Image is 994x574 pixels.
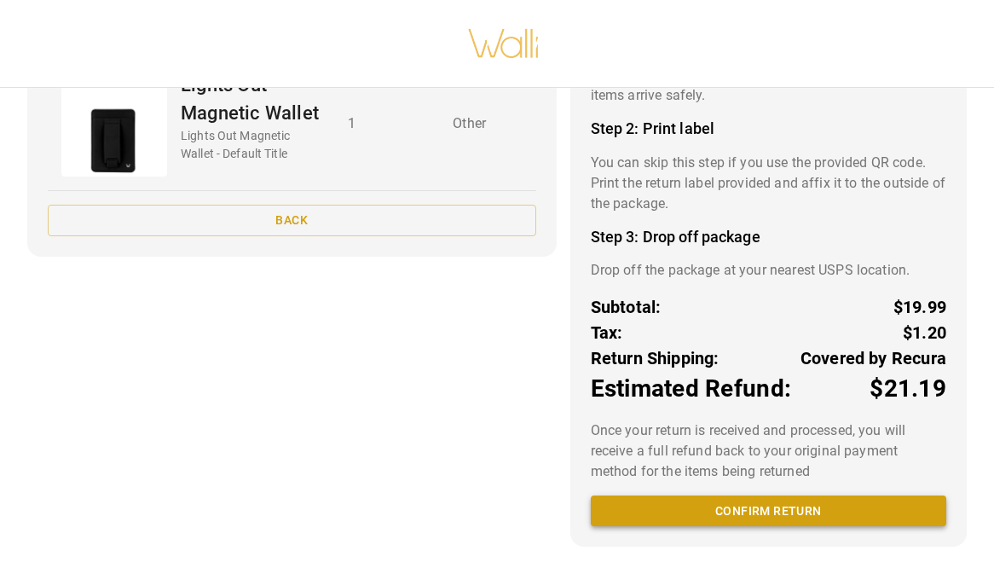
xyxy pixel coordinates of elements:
p: Return Shipping: [591,345,719,371]
p: Other [453,113,522,134]
p: Once your return is received and processed, you will receive a full refund back to your original ... [591,420,946,482]
p: $1.20 [903,320,946,345]
p: Lights Out Magnetic Wallet [181,71,321,127]
p: Covered by Recura [800,345,946,371]
img: walli-inc.myshopify.com [467,7,540,80]
h4: Step 2: Print label [591,119,946,138]
p: You can skip this step if you use the provided QR code. Print the return label provided and affix... [591,153,946,214]
p: $19.99 [893,294,946,320]
p: Subtotal: [591,294,662,320]
p: $21.19 [870,371,946,407]
h4: Step 3: Drop off package [591,228,946,246]
p: Estimated Refund: [591,371,791,407]
p: 1 [348,113,425,134]
p: Lights Out Magnetic Wallet - Default Title [181,127,321,163]
button: Confirm return [591,496,946,527]
p: Drop off the package at your nearest USPS location. [591,260,946,281]
button: Back [48,205,536,236]
p: Tax: [591,320,623,345]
